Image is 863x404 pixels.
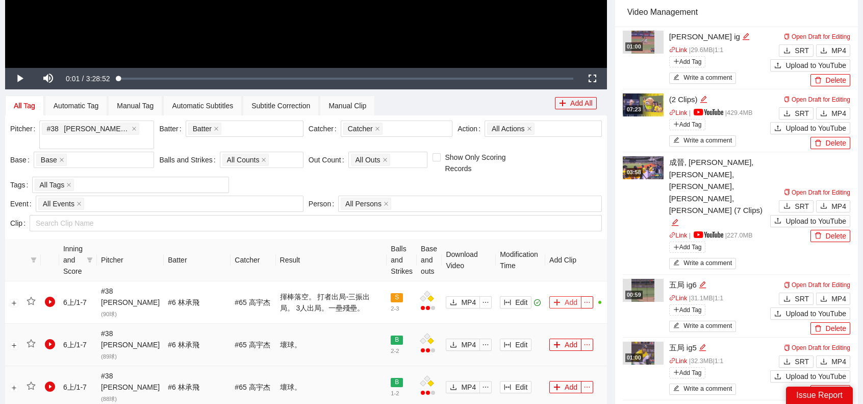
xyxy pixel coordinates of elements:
[581,384,593,391] span: ellipsis
[785,60,846,71] span: Upload to YouTube
[784,345,790,351] span: copy
[309,152,348,168] label: Out Count
[694,231,723,238] img: yt_logo_rgb_light.a676ea31.png
[700,96,707,103] span: edit
[87,257,93,263] span: filter
[774,373,781,381] span: upload
[795,108,809,119] span: SRT
[391,293,403,302] span: S
[831,293,846,304] span: MP4
[671,217,679,229] div: Edit
[441,152,527,174] span: Show Only Scoring Records
[446,339,480,351] button: downloadMP4
[545,239,607,281] th: Add Clip
[117,100,154,111] div: Manual Tag
[235,341,270,349] span: # 65 高宇杰
[815,232,822,240] span: delete
[669,295,676,301] span: link
[119,78,573,80] div: Progress Bar
[46,123,130,134] span: [PERSON_NAME] ( 90 Clips )
[581,381,593,393] button: ellipsis
[63,383,87,391] span: 6 上 / 1 - 7
[669,46,676,53] span: link
[29,257,39,263] span: filter
[235,383,270,391] span: # 65 高宇杰
[383,157,388,162] span: close
[193,123,212,134] span: Batter
[458,121,485,137] label: Action
[779,200,814,212] button: downloadSRT
[669,56,706,67] span: Add Tag
[480,341,491,348] span: ellipsis
[27,339,36,348] span: star
[623,93,664,116] img: f6e16433-c145-4693-b04a-74e30a19bc19.jpg
[101,311,117,317] span: ( 90 球)
[276,239,387,281] th: Result
[97,239,164,281] th: Pitcher
[669,321,737,332] button: editWrite a comment
[673,306,679,313] span: plus
[101,287,160,318] span: # 38 [PERSON_NAME]
[41,154,57,165] span: Base
[261,157,266,162] span: close
[442,239,496,281] th: Download Video
[779,355,814,368] button: downloadSRT
[673,58,679,64] span: plus
[699,279,706,291] div: Edit
[810,385,850,397] button: deleteDelete
[10,341,18,349] button: Expand row
[356,154,380,165] span: All Outs
[783,358,791,366] span: download
[101,329,160,360] span: # 38 [PERSON_NAME]
[391,390,399,396] span: 1 - 2
[479,339,492,351] button: ellipsis
[785,371,846,382] span: Upload to YouTube
[14,100,35,111] div: All Tag
[251,100,310,111] div: Subtitle Correction
[168,383,199,391] span: # 6 林承飛
[578,68,607,89] button: Fullscreen
[810,137,850,149] button: deleteDelete
[553,299,561,307] span: plus
[669,109,688,116] a: linkLink
[669,304,706,316] span: Add Tag
[779,44,814,57] button: downloadSRT
[816,107,850,120] button: downloadMP4
[673,322,680,330] span: edit
[480,384,491,391] span: ellipsis
[669,242,706,253] span: Add Tag
[673,121,679,127] span: plus
[101,353,117,360] span: ( 89 球)
[673,137,680,145] span: edit
[820,358,827,366] span: download
[631,279,654,302] img: 820ec4f3-4c19-4175-b99e-e049c0cf3242.jpg
[785,123,846,134] span: Upload to YouTube
[815,139,822,148] span: delete
[515,339,527,350] span: Edit
[774,125,781,133] span: upload
[673,244,679,250] span: plus
[27,382,36,391] span: star
[276,281,387,324] td: 揮棒落空。 打者出局-三振出局。 3人出局。一壘殘壘。
[669,109,676,116] span: link
[555,97,597,109] button: plusAdd All
[527,126,532,131] span: close
[10,196,36,212] label: Event
[770,59,850,72] button: uploadUpload to YouTube
[784,96,850,103] a: Open Draft for Editing
[816,355,850,368] button: downloadMP4
[779,107,814,120] button: downloadSRT
[132,126,137,131] span: close
[345,198,382,209] span: All Persons
[31,257,37,263] span: filter
[351,154,390,166] span: All Outs
[500,296,531,308] button: column-widthEdit
[742,31,750,43] div: Edit
[774,62,781,70] span: upload
[66,75,80,83] span: 0:01
[549,339,581,351] button: plusAdd
[770,122,850,134] button: uploadUpload to YouTube
[461,382,476,393] span: MP4
[669,73,737,84] button: editWrite a comment
[168,341,199,349] span: # 6 林承飛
